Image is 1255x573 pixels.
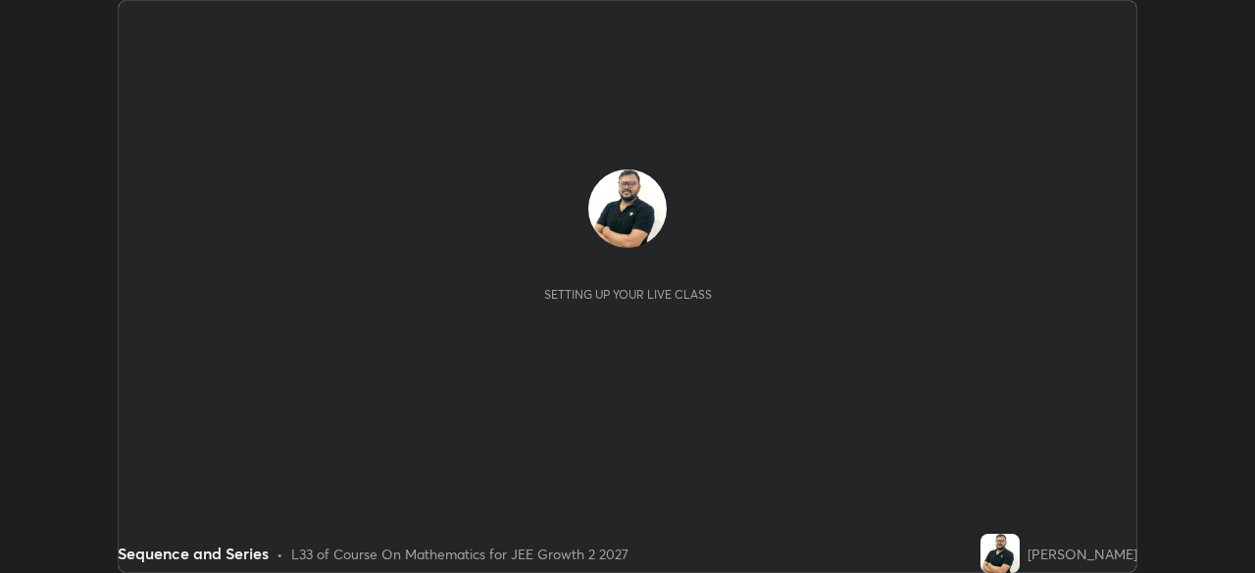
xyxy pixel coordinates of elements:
[588,169,667,248] img: f98899dc132a48bf82b1ca03f1bb1e20.jpg
[276,544,283,564] div: •
[291,544,628,564] div: L33 of Course On Mathematics for JEE Growth 2 2027
[118,542,269,565] div: Sequence and Series
[980,534,1020,573] img: f98899dc132a48bf82b1ca03f1bb1e20.jpg
[544,287,712,302] div: Setting up your live class
[1028,544,1137,564] div: [PERSON_NAME]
